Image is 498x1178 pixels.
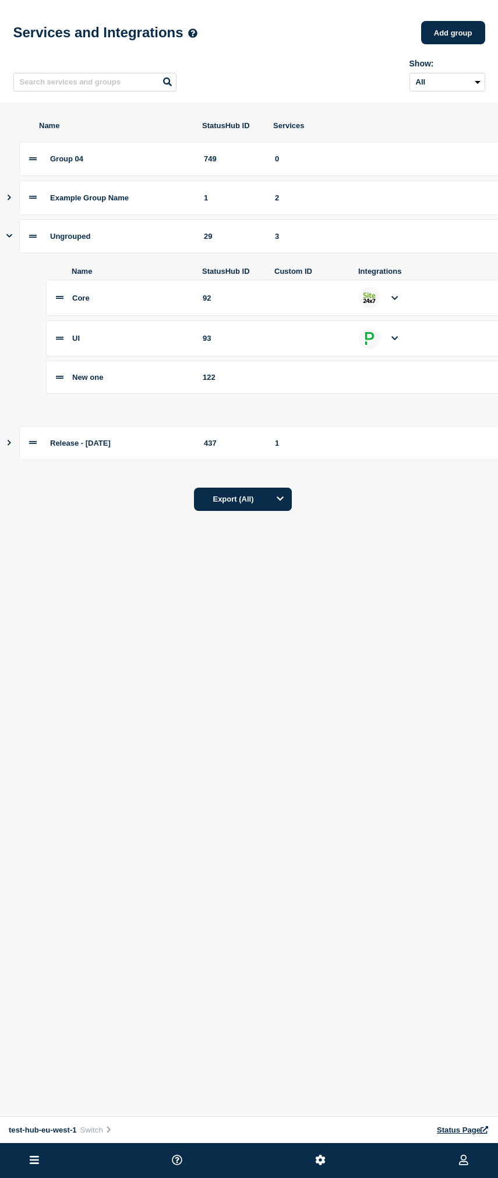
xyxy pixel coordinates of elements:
[9,1126,77,1134] span: test-hub-eu-west-1
[273,121,482,130] span: Services
[421,21,485,44] button: Add group
[50,193,129,202] span: Example Group Name
[204,154,261,163] div: 749
[6,181,12,215] button: Show services
[275,232,481,241] div: 3
[358,267,482,276] span: Integrations
[72,267,188,276] span: Name
[50,439,111,447] span: Release - [DATE]
[13,24,197,41] h1: Services and Integrations
[77,1125,116,1135] button: Switch
[437,1126,489,1134] a: Status Page
[203,334,261,343] div: 93
[203,294,261,302] div: 92
[274,267,344,276] span: Custom ID
[6,426,12,460] button: Show services
[409,59,485,68] div: Show:
[194,488,292,511] button: Export (All)
[269,488,292,511] button: Options
[72,334,80,343] span: UI
[204,439,261,447] div: 437
[409,73,485,91] select: Archived
[202,267,260,276] span: StatusHub ID
[6,219,12,253] button: Show services
[72,373,103,382] span: New one
[204,232,261,241] div: 29
[72,294,90,302] span: Core
[50,232,90,241] span: Ungrouped
[275,193,481,202] div: 2
[13,73,176,91] input: Search services and groups
[203,373,261,382] div: 122
[39,121,188,130] span: Name
[204,193,261,202] div: 1
[363,292,376,304] img: site_247_icon
[202,121,259,130] span: StatusHub ID
[365,332,374,345] img: pager_duty_icon
[50,154,83,163] span: Group 04
[275,439,481,447] div: 1
[275,154,481,163] div: 0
